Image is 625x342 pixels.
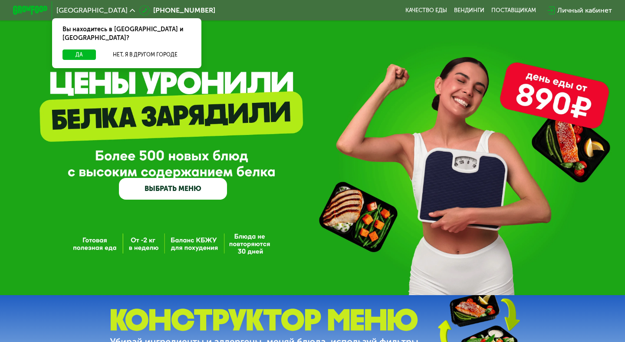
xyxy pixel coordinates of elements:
div: Личный кабинет [557,5,612,16]
div: Вы находитесь в [GEOGRAPHIC_DATA] и [GEOGRAPHIC_DATA]? [52,18,201,49]
div: поставщикам [491,7,536,14]
a: Вендинги [454,7,484,14]
button: Да [62,49,96,60]
span: [GEOGRAPHIC_DATA] [56,7,128,14]
button: Нет, я в другом городе [99,49,191,60]
a: [PHONE_NUMBER] [139,5,215,16]
a: Качество еды [405,7,447,14]
a: ВЫБРАТЬ МЕНЮ [119,178,227,200]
